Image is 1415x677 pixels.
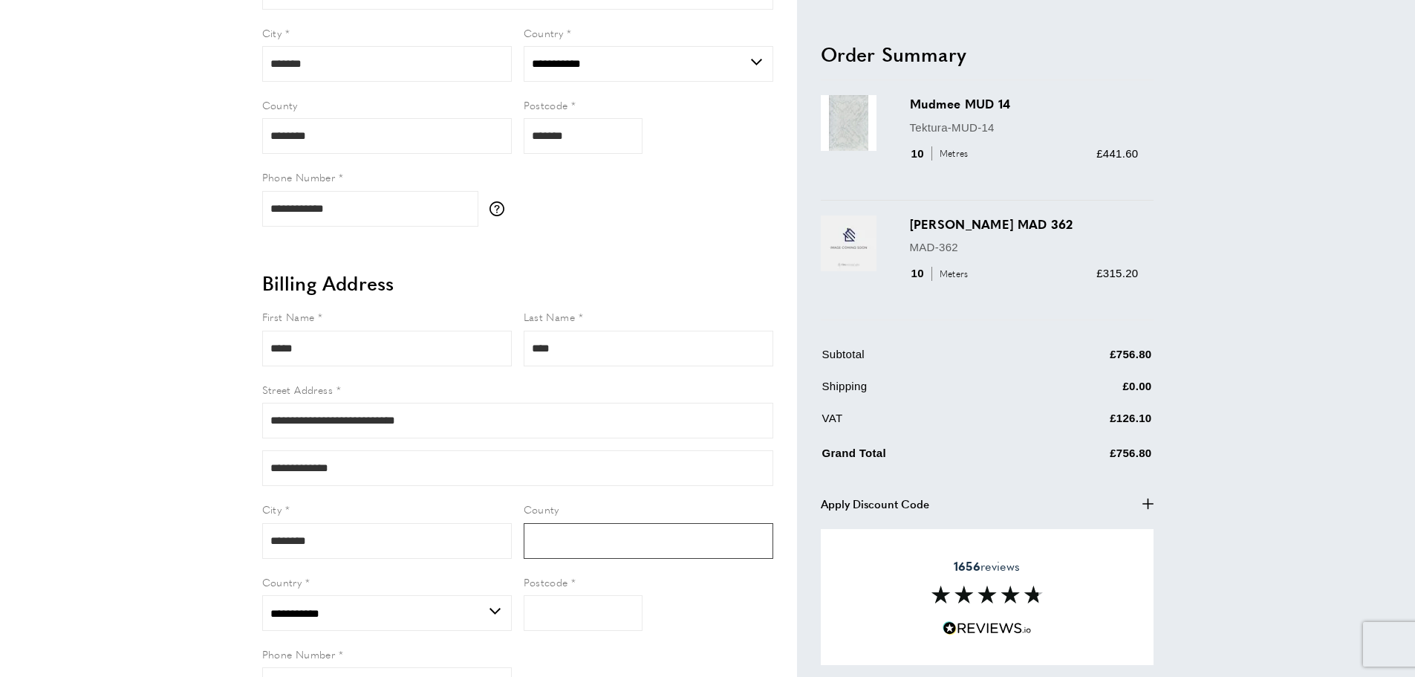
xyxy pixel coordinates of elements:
[489,201,512,216] button: More information
[1096,146,1138,159] span: £441.60
[954,558,1020,573] span: reviews
[822,378,1021,406] td: Shipping
[262,647,336,661] span: Phone Number
[262,270,773,297] h2: Billing Address
[821,528,938,545] span: Apply Order Comment
[262,502,282,516] span: City
[821,215,876,271] img: Madeline MAD 362
[524,502,559,516] span: County
[821,95,876,151] img: Mudmee MUD 14
[524,97,568,112] span: Postcode
[910,215,1139,232] h3: [PERSON_NAME] MAD 362
[821,40,1154,67] h2: Order Summary
[822,409,1021,438] td: VAT
[931,586,1043,603] img: Reviews section
[524,25,564,40] span: Country
[931,146,972,161] span: Metres
[262,309,315,324] span: First Name
[910,265,974,282] div: 10
[1096,267,1138,279] span: £315.20
[1022,441,1152,473] td: £756.80
[262,169,336,184] span: Phone Number
[954,557,980,574] strong: 1656
[822,441,1021,473] td: Grand Total
[910,118,1139,136] p: Tektura-MUD-14
[262,25,282,40] span: City
[943,621,1032,635] img: Reviews.io 5 stars
[262,382,334,397] span: Street Address
[931,266,972,280] span: Meters
[910,95,1139,112] h3: Mudmee MUD 14
[1022,409,1152,438] td: £126.10
[1022,378,1152,406] td: £0.00
[262,574,302,589] span: Country
[524,574,568,589] span: Postcode
[262,97,298,112] span: County
[910,239,1139,256] p: MAD-362
[524,309,576,324] span: Last Name
[1022,346,1152,375] td: £756.80
[910,144,974,162] div: 10
[821,495,929,513] span: Apply Discount Code
[822,346,1021,375] td: Subtotal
